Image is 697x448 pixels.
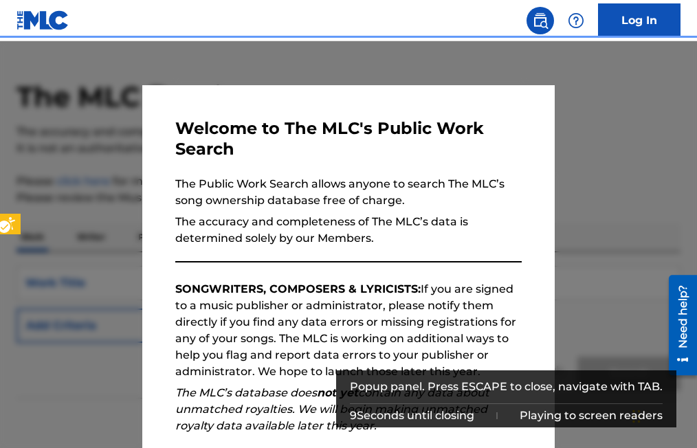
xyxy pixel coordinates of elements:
h3: Welcome to The MLC's Public Work Search [175,118,522,159]
strong: SONGWRITERS, COMPOSERS & LYRICISTS: [175,282,421,295]
img: search [532,12,549,29]
span: 9 [350,409,357,422]
p: The accuracy and completeness of The MLC’s data is determined solely by our Members. [175,214,522,247]
iframe: Iframe | Resource Center [659,269,697,380]
p: If you are signed to a music publisher or administrator, please notify them directly if you find ... [175,281,522,380]
p: The Public Work Search allows anyone to search The MLC’s song ownership database free of charge. [175,176,522,209]
img: MLC Logo [16,10,69,30]
em: The MLC’s database does contain any data about unmatched royalties. We will begin making unmatche... [175,386,489,432]
a: Log In [598,3,681,38]
div: Popup panel. Press ESCAPE to close, navigate with TAB. [350,370,663,403]
img: help [568,12,584,29]
strong: not yet [317,386,358,399]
